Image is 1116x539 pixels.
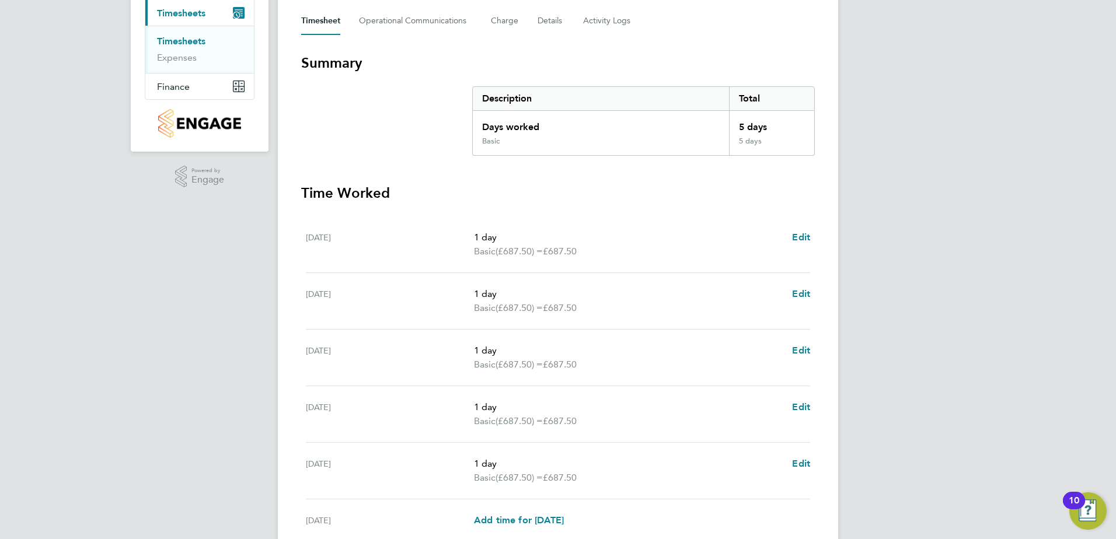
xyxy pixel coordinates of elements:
div: 10 [1069,501,1079,516]
button: Details [538,7,564,35]
div: 5 days [729,136,814,155]
div: Summary [472,86,815,156]
span: (£687.50) = [496,415,543,426]
span: Basic [474,358,496,372]
p: 1 day [474,230,783,244]
span: £687.50 [543,472,577,483]
span: (£687.50) = [496,472,543,483]
a: Edit [792,230,810,244]
a: Edit [792,457,810,471]
div: [DATE] [306,287,474,315]
div: 5 days [729,111,814,136]
span: Edit [792,288,810,299]
a: Powered byEngage [175,166,225,188]
h3: Time Worked [301,184,815,202]
span: Edit [792,458,810,469]
span: £687.50 [543,246,577,257]
div: Days worked [473,111,729,136]
span: Basic [474,414,496,428]
button: Charge [491,7,519,35]
a: Go to home page [145,109,254,138]
a: Edit [792,287,810,301]
p: 1 day [474,287,783,301]
span: Basic [474,244,496,258]
button: Operational Communications [359,7,472,35]
button: Activity Logs [583,7,632,35]
h3: Summary [301,54,815,72]
a: Edit [792,400,810,414]
span: Add time for [DATE] [474,514,564,526]
span: Engage [191,175,224,185]
div: [DATE] [306,230,474,258]
span: £687.50 [543,415,577,426]
span: Timesheets [157,8,205,19]
div: Description [473,87,729,110]
span: Basic [474,471,496,485]
a: Edit [792,344,810,358]
span: Powered by [191,166,224,176]
span: (£687.50) = [496,246,543,257]
span: £687.50 [543,302,577,313]
p: 1 day [474,400,783,414]
span: (£687.50) = [496,359,543,370]
a: Expenses [157,52,197,63]
button: Finance [145,73,254,99]
div: Total [729,87,814,110]
button: Open Resource Center, 10 new notifications [1069,492,1107,530]
a: Timesheets [157,36,205,47]
div: [DATE] [306,513,474,527]
p: 1 day [474,344,783,358]
span: Edit [792,401,810,412]
span: Basic [474,301,496,315]
span: (£687.50) = [496,302,543,313]
div: Timesheets [145,26,254,73]
div: [DATE] [306,457,474,485]
div: [DATE] [306,344,474,372]
p: 1 day [474,457,783,471]
div: Basic [482,136,500,146]
img: countryside-properties-logo-retina.png [158,109,240,138]
span: £687.50 [543,359,577,370]
a: Add time for [DATE] [474,513,564,527]
button: Timesheet [301,7,340,35]
span: Edit [792,232,810,243]
div: [DATE] [306,400,474,428]
span: Edit [792,345,810,356]
span: Finance [157,81,190,92]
